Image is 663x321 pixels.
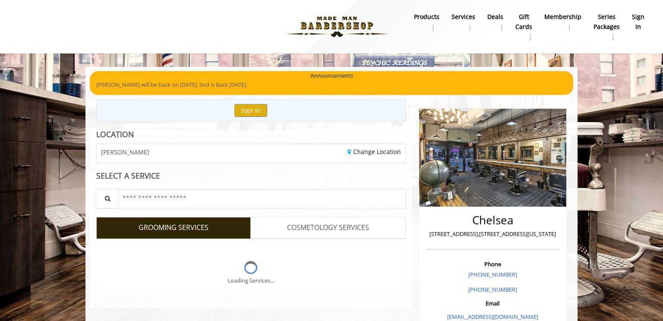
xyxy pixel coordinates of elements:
h3: Email [429,300,557,306]
a: sign insign in [626,11,650,33]
b: Announcements [310,71,353,80]
span: GROOMING SERVICES [139,222,208,233]
a: Productsproducts [408,11,445,33]
h3: Phone [429,261,557,267]
b: products [414,12,439,22]
span: [PERSON_NAME] [101,149,149,155]
a: [PHONE_NUMBER] [468,271,517,278]
b: gift cards [515,12,532,31]
b: Series packages [594,12,620,31]
p: [STREET_ADDRESS],[STREET_ADDRESS][US_STATE] [429,230,557,239]
button: Sign In [234,104,267,116]
b: Deals [487,12,503,22]
b: sign in [632,12,644,31]
span: COSMETOLOGY SERVICES [287,222,369,233]
a: ServicesServices [445,11,481,33]
b: Services [451,12,475,22]
a: MembershipMembership [538,11,587,33]
button: Service Search [96,189,118,208]
img: Made Man Barbershop logo [278,3,396,50]
a: DealsDeals [481,11,509,33]
a: Gift cardsgift cards [509,11,538,43]
p: [PERSON_NAME] will be back on [DATE]. Sod is Back [DATE]. [96,80,567,89]
h2: Chelsea [429,214,557,227]
div: Loading Services... [227,276,274,285]
div: SELECT A SERVICE [96,172,406,180]
b: Membership [544,12,581,22]
a: Series packagesSeries packages [587,11,626,43]
a: [EMAIL_ADDRESS][DOMAIN_NAME] [447,313,538,321]
b: LOCATION [96,129,134,139]
div: Grooming services [96,239,406,296]
a: Change Location [347,148,401,156]
a: [PHONE_NUMBER] [468,286,517,293]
